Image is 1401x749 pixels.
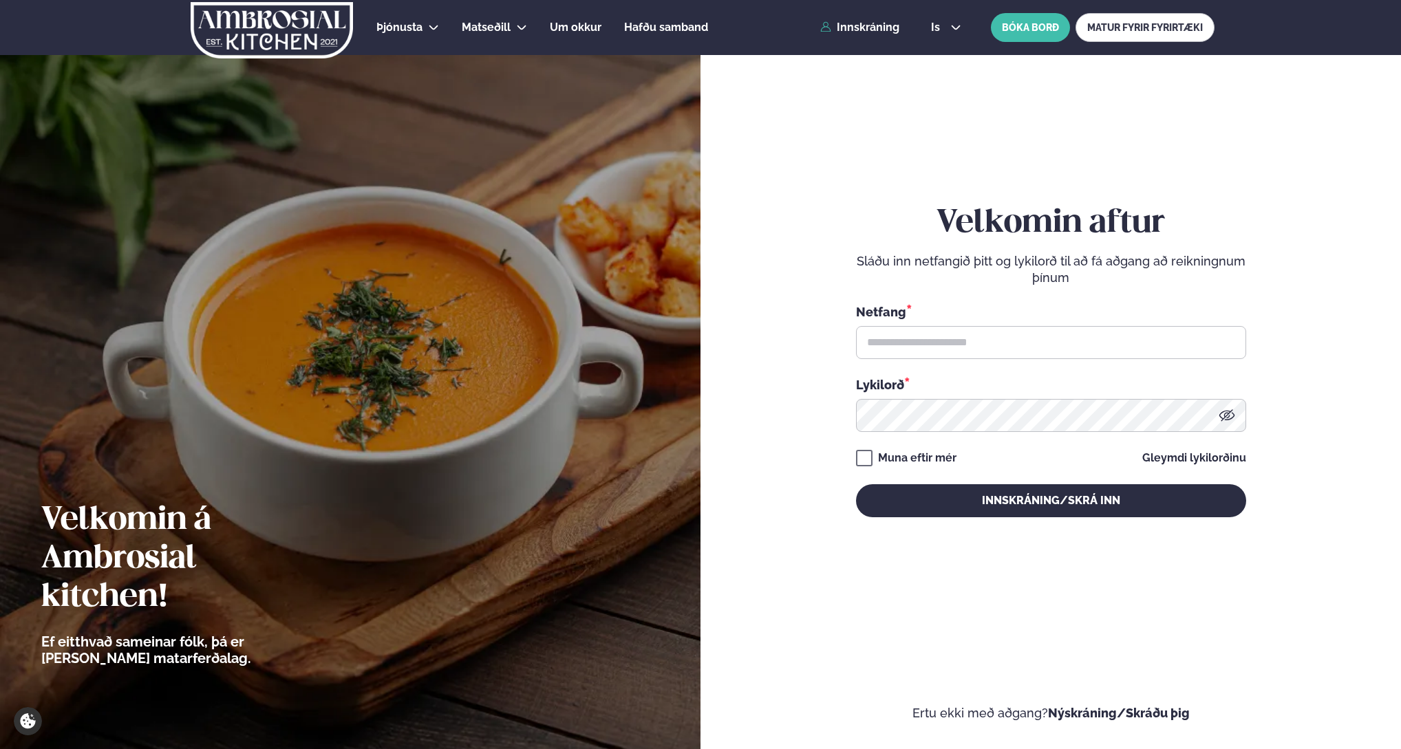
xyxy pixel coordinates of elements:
span: Um okkur [550,21,601,34]
a: Hafðu samband [624,19,708,36]
a: MATUR FYRIR FYRIRTÆKI [1076,13,1215,42]
a: Þjónusta [376,19,423,36]
span: Þjónusta [376,21,423,34]
a: Gleymdi lykilorðinu [1142,453,1246,464]
h2: Velkomin aftur [856,204,1246,243]
div: Netfang [856,303,1246,321]
a: Innskráning [820,21,899,34]
a: Matseðill [462,19,511,36]
p: Sláðu inn netfangið þitt og lykilorð til að fá aðgang að reikningnum þínum [856,253,1246,286]
span: Matseðill [462,21,511,34]
button: is [920,22,972,33]
p: Ef eitthvað sameinar fólk, þá er [PERSON_NAME] matarferðalag. [41,633,327,666]
h2: Velkomin á Ambrosial kitchen! [41,501,327,617]
a: Um okkur [550,19,601,36]
span: Hafðu samband [624,21,708,34]
button: Innskráning/Skrá inn [856,484,1246,517]
div: Lykilorð [856,376,1246,393]
span: is [931,22,944,33]
a: Cookie settings [14,707,42,735]
button: BÓKA BORÐ [991,13,1070,42]
img: logo [190,2,354,58]
p: Ertu ekki með aðgang? [742,705,1360,721]
a: Nýskráning/Skráðu þig [1048,706,1190,720]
